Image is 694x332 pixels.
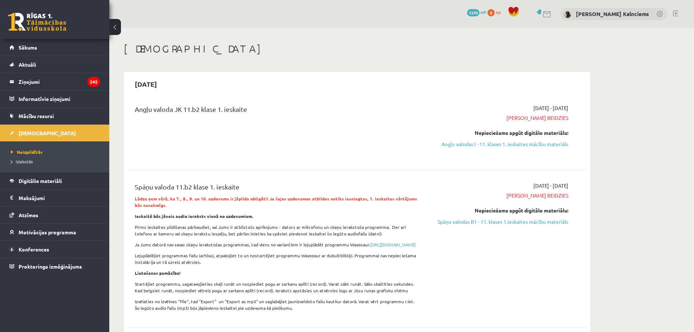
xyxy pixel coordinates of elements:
span: mP [481,9,486,15]
p: Startējiet programmu, sagatavojieties skaļi runāt un nospiediet pogu ar sarkanu aplīti (record). ... [135,281,420,294]
span: Proktoringa izmēģinājums [19,263,82,270]
span: Mācību resursi [19,113,54,119]
h2: [DATE] [128,75,164,93]
a: Atzīmes [9,207,100,223]
span: Sākums [19,44,37,51]
a: Proktoringa izmēģinājums [9,258,100,275]
div: Spāņu valoda 11.b2 klase 1. ieskaite [135,182,420,195]
span: [PERSON_NAME] beidzies [431,114,568,122]
a: Neizpildītās [11,149,102,155]
a: Rīgas 1. Tālmācības vidusskola [8,13,66,31]
a: Spāņu valodas B1 - 11. klases 1.ieskaites mācību materiāls [431,218,568,226]
a: Mācību resursi [9,108,100,124]
a: Informatīvie ziņojumi [9,90,100,107]
span: Neizpildītās [11,149,43,155]
a: [PERSON_NAME] Kalnciems [576,10,649,17]
a: Aktuāli [9,56,100,73]
span: [DATE] - [DATE] [533,104,568,112]
legend: Maksājumi [19,190,100,206]
strong: Lūdzu ņem vērā, ka 7., 8., 9. un 10. uzdevums ir jāpilda obligāti! Ja šajos uzdevumos atbildes ne... [135,196,417,208]
div: Angļu valoda JK 11.b2 klase 1. ieskaite [135,104,420,118]
p: Ja Jums datorā nav savas skaņu ierakstošas programmas, tad viens no variantiem ir lejuplādēt prog... [135,241,420,248]
img: Dāvis Kalnciems [564,11,571,18]
legend: Informatīvie ziņojumi [19,90,100,107]
span: Digitālie materiāli [19,177,62,184]
a: Angļu valodas I - 11. klases 1. ieskaites mācību materiāls [431,140,568,148]
p: Lejuplādējiet programmas failu (arhīvu), atpakojiet to un nostartējiet programmu Wavozaur ar dubu... [135,252,420,265]
div: Nepieciešams apgūt digitālo materiālu: [431,129,568,137]
legend: Ziņojumi [19,73,100,90]
i: 242 [87,77,100,87]
p: Pirms ieskaites pildīšanas pārbaudiet, vai Jums ir atbilstošs aprīkojums - dators ar mikrofonu un... [135,224,420,237]
span: 0 [487,9,495,16]
span: xp [496,9,501,15]
strong: Lietošanas pamācība! [135,270,181,276]
a: Maksājumi [9,190,100,206]
a: Izlabotās [11,158,102,165]
span: [DEMOGRAPHIC_DATA] [19,130,76,136]
span: [PERSON_NAME] beidzies [431,192,568,199]
a: Sākums [9,39,100,56]
a: [URL][DOMAIN_NAME] [370,242,416,247]
span: Atzīmes [19,212,38,218]
strong: Ieskaitē būs jāveic audio ieraksts vienā no uzdevumiem. [135,213,254,219]
span: [DATE] - [DATE] [533,182,568,190]
span: Izlabotās [11,159,33,164]
a: [DEMOGRAPHIC_DATA] [9,125,100,141]
p: Izvēlaties no izvēlnes "File", tad "Export" un "Export as mp3" un saglabājiet jaunizveidoto failu... [135,298,420,311]
div: Nepieciešams apgūt digitālo materiālu: [431,207,568,214]
h1: [DEMOGRAPHIC_DATA] [124,43,590,55]
span: 1379 [467,9,479,16]
a: 0 xp [487,9,504,15]
a: Digitālie materiāli [9,172,100,189]
span: Motivācijas programma [19,229,76,235]
span: Konferences [19,246,49,253]
a: Motivācijas programma [9,224,100,241]
span: Aktuāli [19,61,36,68]
a: Konferences [9,241,100,258]
a: Ziņojumi242 [9,73,100,90]
a: 1379 mP [467,9,486,15]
